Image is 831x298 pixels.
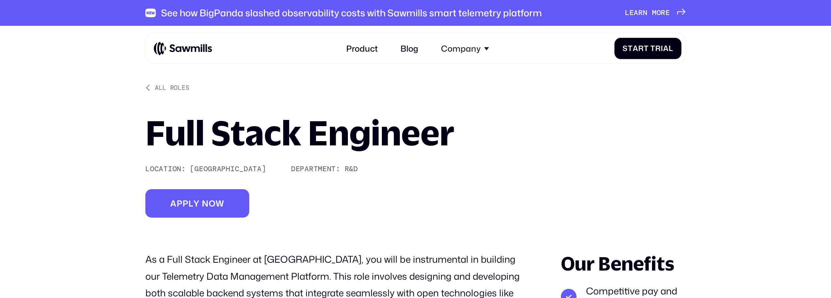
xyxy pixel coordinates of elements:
span: A [170,198,177,208]
div: Our Benefits [561,251,686,276]
span: r [638,44,644,53]
span: a [663,44,669,53]
span: l [188,198,193,208]
a: Product [340,37,384,60]
span: L [625,8,629,17]
div: [GEOGRAPHIC_DATA] [190,165,266,174]
span: y [193,198,200,208]
div: See how BigPanda slashed observability costs with Sawmills smart telemetry platform [161,7,542,18]
span: t [628,44,633,53]
span: o [209,198,216,208]
a: Learnmore [625,8,686,17]
span: w [216,198,224,208]
div: Department: [291,165,340,174]
a: All roles [145,84,189,92]
span: m [652,8,657,17]
span: r [655,44,661,53]
div: Company [441,43,481,54]
span: l [669,44,673,53]
span: r [638,8,643,17]
span: T [650,44,655,53]
div: Company [435,37,495,60]
span: p [183,198,188,208]
span: r [661,8,665,17]
span: a [633,44,638,53]
a: Applynow [145,189,249,218]
span: i [661,44,663,53]
span: e [629,8,634,17]
div: Location: [145,165,186,174]
span: n [202,198,209,208]
span: a [634,8,638,17]
div: All roles [155,84,189,92]
h1: Full Stack Engineer [145,116,454,149]
span: n [643,8,647,17]
span: e [665,8,670,17]
a: Blog [394,37,424,60]
div: R&D [345,165,358,174]
span: p [177,198,183,208]
span: S [623,44,628,53]
span: o [657,8,661,17]
a: StartTrial [614,38,681,59]
span: t [644,44,649,53]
